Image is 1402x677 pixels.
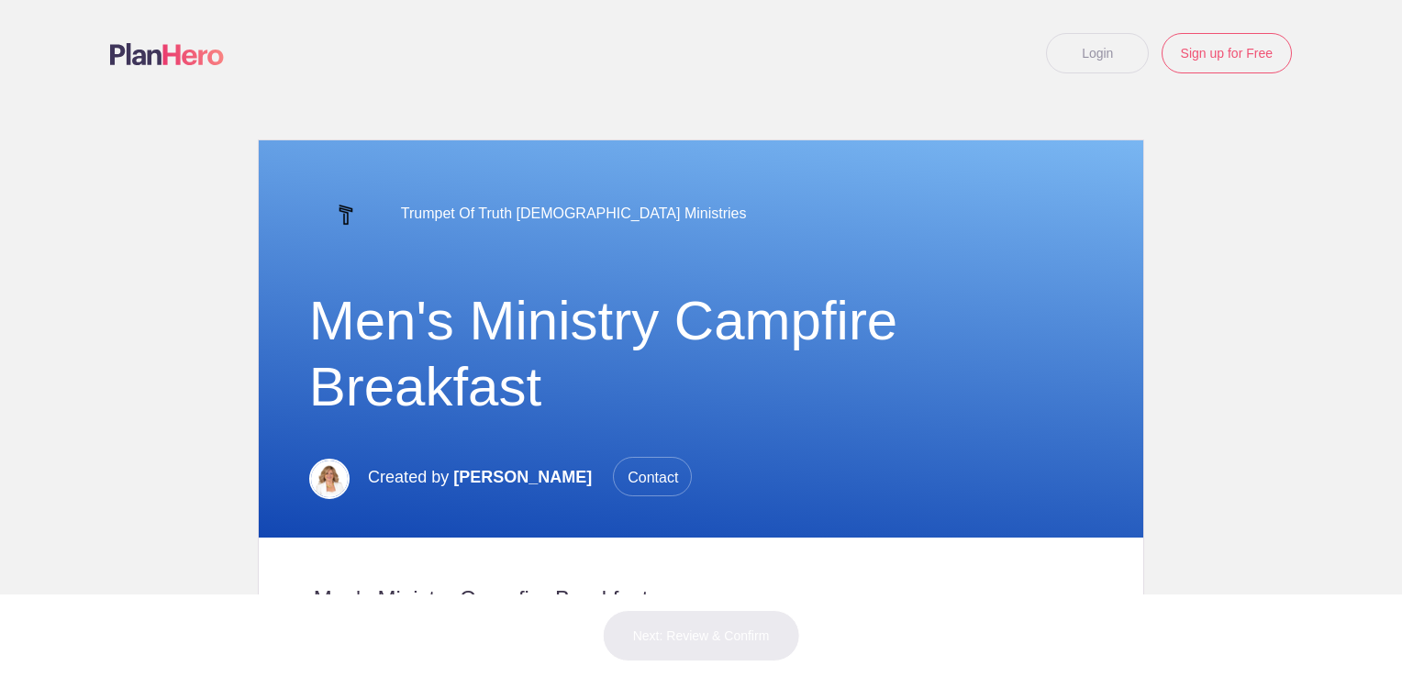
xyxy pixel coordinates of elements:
[613,457,692,496] span: Contact
[1162,33,1292,73] a: Sign up for Free
[603,610,800,661] button: Next: Review & Confirm
[110,43,224,65] img: Logo main planhero
[368,457,692,497] p: Created by
[314,585,1089,613] h2: Men's Ministry Campfire Breakfast
[309,288,1094,420] h1: Men's Ministry Campfire Breakfast
[1046,33,1149,73] a: Login
[309,178,383,251] img: New trumpet logo black
[453,468,592,486] span: [PERSON_NAME]
[309,177,1094,251] div: Trumpet Of Truth [DEMOGRAPHIC_DATA] Ministries
[309,459,350,499] img: Copy of untitled %286.125 x 9.25 in%29 %281%29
